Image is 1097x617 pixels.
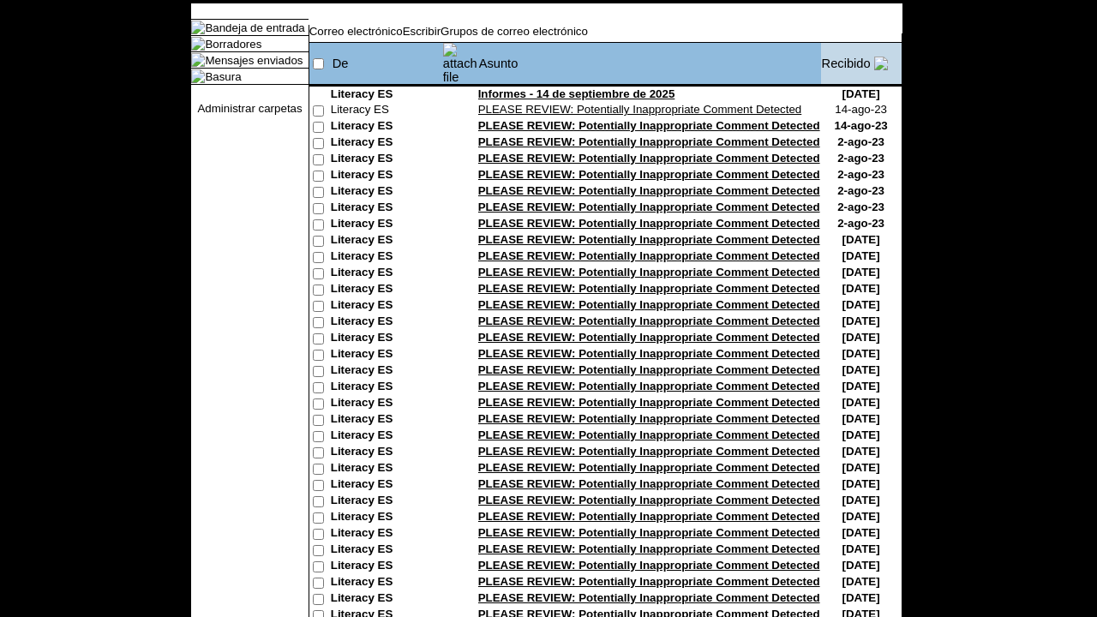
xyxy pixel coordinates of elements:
a: Escribir [403,25,441,38]
a: Borradores [205,38,261,51]
nobr: [DATE] [842,233,880,246]
nobr: [DATE] [842,331,880,344]
a: PLEASE REVIEW: Potentially Inappropriate Comment Detected [478,363,820,376]
nobr: [DATE] [842,477,880,490]
nobr: [DATE] [842,494,880,506]
a: PLEASE REVIEW: Potentially Inappropriate Comment Detected [478,396,820,409]
nobr: 2-ago-23 [837,152,884,165]
a: PLEASE REVIEW: Potentially Inappropriate Comment Detected [478,428,820,441]
td: Literacy ES [331,428,442,445]
td: Literacy ES [331,266,442,282]
td: Literacy ES [331,298,442,314]
nobr: [DATE] [842,282,880,295]
a: Administrar carpetas [197,102,302,115]
td: Literacy ES [331,119,442,135]
nobr: [DATE] [842,461,880,474]
a: Recibido [822,57,871,70]
a: PLEASE REVIEW: Potentially Inappropriate Comment Detected [478,217,820,230]
td: Literacy ES [331,575,442,591]
td: Literacy ES [331,201,442,217]
td: Literacy ES [331,152,442,168]
a: PLEASE REVIEW: Potentially Inappropriate Comment Detected [478,347,820,360]
nobr: 2-ago-23 [837,217,884,230]
nobr: [DATE] [842,298,880,311]
nobr: [DATE] [842,363,880,376]
nobr: [DATE] [842,526,880,539]
a: PLEASE REVIEW: Potentially Inappropriate Comment Detected [478,314,820,327]
nobr: [DATE] [842,87,880,100]
nobr: 2-ago-23 [837,135,884,148]
nobr: [DATE] [842,266,880,279]
a: PLEASE REVIEW: Potentially Inappropriate Comment Detected [478,282,820,295]
nobr: 14-ago-23 [835,103,887,116]
a: PLEASE REVIEW: Potentially Inappropriate Comment Detected [478,591,820,604]
a: PLEASE REVIEW: Potentially Inappropriate Comment Detected [478,184,820,197]
td: Literacy ES [331,314,442,331]
img: folder_icon.gif [191,69,205,83]
a: PLEASE REVIEW: Potentially Inappropriate Comment Detected [478,233,820,246]
td: Literacy ES [331,87,442,103]
a: PLEASE REVIEW: Potentially Inappropriate Comment Detected [478,201,820,213]
td: Literacy ES [331,510,442,526]
img: folder_icon.gif [191,37,205,51]
td: Literacy ES [331,380,442,396]
a: Mensajes enviados [205,54,303,67]
nobr: [DATE] [842,575,880,588]
a: PLEASE REVIEW: Potentially Inappropriate Comment Detected [478,526,820,539]
td: Literacy ES [331,526,442,542]
img: folder_icon_pick.gif [191,21,205,34]
nobr: [DATE] [842,314,880,327]
a: PLEASE REVIEW: Potentially Inappropriate Comment Detected [478,298,820,311]
a: PLEASE REVIEW: Potentially Inappropriate Comment Detected [478,412,820,425]
td: Literacy ES [331,135,442,152]
a: De [333,57,349,70]
a: PLEASE REVIEW: Potentially Inappropriate Comment Detected [478,266,820,279]
td: Literacy ES [331,494,442,510]
a: PLEASE REVIEW: Potentially Inappropriate Comment Detected [478,510,820,523]
img: arrow_down.gif [874,57,888,70]
nobr: [DATE] [842,249,880,262]
a: PLEASE REVIEW: Potentially Inappropriate Comment Detected [478,461,820,474]
nobr: 2-ago-23 [837,168,884,181]
nobr: [DATE] [842,542,880,555]
td: Literacy ES [331,233,442,249]
a: Informes - 14 de septiembre de 2025 [478,87,675,100]
a: Asunto [479,57,519,70]
a: Bandeja de entrada [205,21,304,34]
td: Literacy ES [331,282,442,298]
a: Grupos de correo electrónico [441,25,588,38]
nobr: [DATE] [842,428,880,441]
td: Literacy ES [331,477,442,494]
a: PLEASE REVIEW: Potentially Inappropriate Comment Detected [478,168,820,181]
a: PLEASE REVIEW: Potentially Inappropriate Comment Detected [478,380,820,392]
td: Literacy ES [331,217,442,233]
a: Basura [205,70,241,83]
nobr: 2-ago-23 [837,184,884,197]
a: PLEASE REVIEW: Potentially Inappropriate Comment Detected [478,119,820,132]
a: PLEASE REVIEW: Potentially Inappropriate Comment Detected [478,542,820,555]
nobr: 2-ago-23 [837,201,884,213]
a: PLEASE REVIEW: Potentially Inappropriate Comment Detected [478,477,820,490]
td: Literacy ES [331,445,442,461]
td: Literacy ES [331,542,442,559]
td: Literacy ES [331,103,442,119]
nobr: [DATE] [842,380,880,392]
a: PLEASE REVIEW: Potentially Inappropriate Comment Detected [478,331,820,344]
td: Literacy ES [331,168,442,184]
td: Literacy ES [331,249,442,266]
td: Literacy ES [331,331,442,347]
td: Literacy ES [331,184,442,201]
a: PLEASE REVIEW: Potentially Inappropriate Comment Detected [478,494,820,506]
nobr: [DATE] [842,412,880,425]
a: PLEASE REVIEW: Potentially Inappropriate Comment Detected [478,249,820,262]
td: Literacy ES [331,559,442,575]
nobr: [DATE] [842,591,880,604]
td: Literacy ES [331,591,442,608]
img: attach file [443,43,477,84]
nobr: [DATE] [842,510,880,523]
a: PLEASE REVIEW: Potentially Inappropriate Comment Detected [478,445,820,458]
td: Literacy ES [331,396,442,412]
td: Literacy ES [331,412,442,428]
td: Literacy ES [331,363,442,380]
a: PLEASE REVIEW: Potentially Inappropriate Comment Detected [478,135,820,148]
